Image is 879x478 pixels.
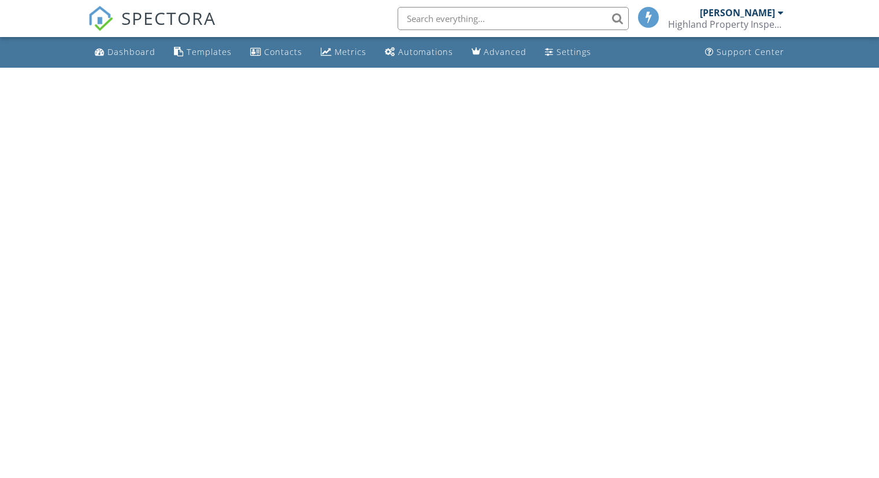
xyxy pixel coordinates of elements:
[467,42,531,63] a: Advanced
[335,46,366,57] div: Metrics
[668,19,784,30] div: Highland Property Inspections LLC
[717,46,784,57] div: Support Center
[557,46,591,57] div: Settings
[88,6,113,31] img: The Best Home Inspection Software - Spectora
[700,7,775,19] div: [PERSON_NAME]
[169,42,236,63] a: Templates
[90,42,160,63] a: Dashboard
[121,6,216,30] span: SPECTORA
[540,42,596,63] a: Settings
[107,46,155,57] div: Dashboard
[187,46,232,57] div: Templates
[380,42,458,63] a: Automations (Basic)
[398,46,453,57] div: Automations
[700,42,789,63] a: Support Center
[316,42,371,63] a: Metrics
[398,7,629,30] input: Search everything...
[88,16,216,40] a: SPECTORA
[246,42,307,63] a: Contacts
[484,46,526,57] div: Advanced
[264,46,302,57] div: Contacts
